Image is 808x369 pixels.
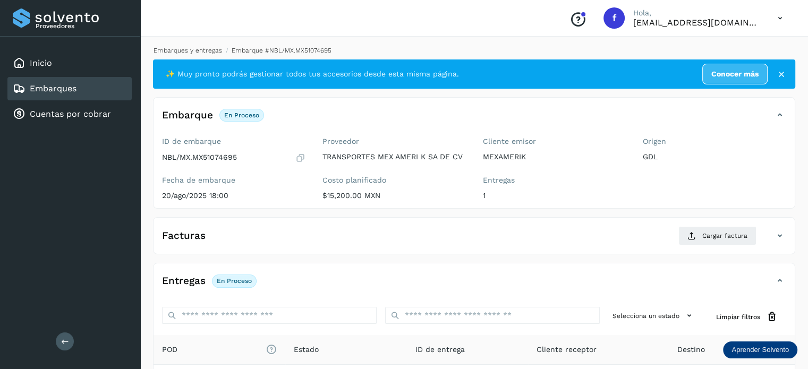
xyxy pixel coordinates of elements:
label: Costo planificado [322,176,466,185]
label: Origen [643,137,786,146]
label: Proveedor [322,137,466,146]
label: Cliente emisor [483,137,626,146]
span: Limpiar filtros [716,312,760,322]
nav: breadcrumb [153,46,795,55]
p: Aprender Solvento [732,346,789,354]
span: Estado [294,344,319,355]
div: EntregasEn proceso [154,272,795,298]
div: Aprender Solvento [723,341,797,358]
p: Proveedores [36,22,127,30]
span: ✨ Muy pronto podrás gestionar todos tus accesorios desde esta misma página. [166,68,459,80]
a: Conocer más [702,64,768,84]
p: TRANSPORTES MEX AMERI K SA DE CV [322,152,466,161]
span: POD [162,344,277,355]
p: $15,200.00 MXN [322,191,466,200]
p: MEXAMERIK [483,152,626,161]
label: Fecha de embarque [162,176,305,185]
h4: Entregas [162,275,206,287]
span: Embarque #NBL/MX.MX51074695 [232,47,331,54]
button: Selecciona un estado [608,307,699,324]
div: FacturasCargar factura [154,226,795,254]
p: 1 [483,191,626,200]
span: Cargar factura [702,231,747,241]
p: En proceso [217,277,252,285]
button: Cargar factura [678,226,756,245]
span: Cliente receptor [537,344,597,355]
label: Entregas [483,176,626,185]
h4: Facturas [162,230,206,242]
div: EmbarqueEn proceso [154,106,795,133]
a: Embarques y entregas [154,47,222,54]
button: Limpiar filtros [708,307,786,327]
p: NBL/MX.MX51074695 [162,153,237,162]
div: Embarques [7,77,132,100]
h4: Embarque [162,109,213,122]
label: ID de embarque [162,137,305,146]
a: Inicio [30,58,52,68]
p: Hola, [633,8,761,18]
span: Destino [677,344,705,355]
div: Inicio [7,52,132,75]
p: 20/ago/2025 18:00 [162,191,305,200]
span: ID de entrega [415,344,465,355]
p: fyc3@mexamerik.com [633,18,761,28]
a: Cuentas por cobrar [30,109,111,119]
a: Embarques [30,83,76,93]
p: En proceso [224,111,259,119]
div: Cuentas por cobrar [7,102,132,126]
p: GDL [643,152,786,161]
